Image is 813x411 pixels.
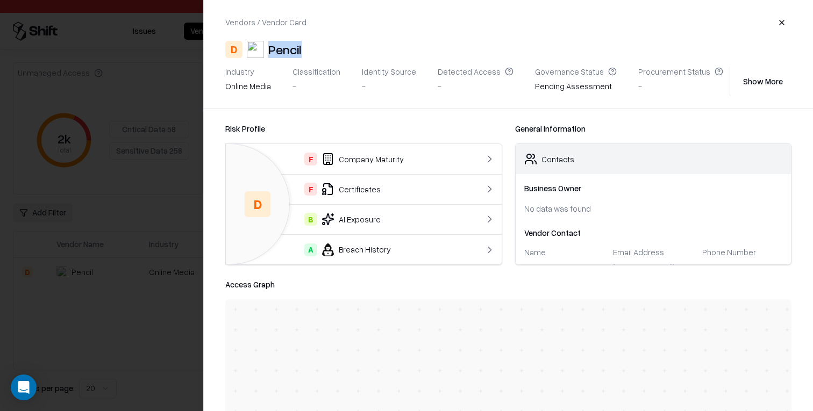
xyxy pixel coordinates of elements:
div: Procurement Status [638,67,723,76]
div: - [702,261,783,272]
div: Breach History [234,243,462,256]
div: - [438,81,514,92]
div: - [293,81,340,92]
div: No data was found [524,203,783,214]
div: AI Exposure [234,213,462,226]
div: F [304,183,317,196]
div: Industry [225,67,271,76]
img: Pencil [247,41,264,58]
div: Risk Profile [225,122,502,135]
div: Identity Source [362,67,416,76]
div: - [362,81,416,92]
div: Vendors / Vendor Card [225,17,306,28]
div: A [304,243,317,256]
div: General Information [515,122,792,135]
div: Vendor Contact [524,227,783,239]
div: B [304,213,317,226]
div: [PERSON_NAME][EMAIL_ADDRESS][DOMAIN_NAME] [613,261,694,276]
div: Business Owner [524,183,783,194]
div: online media [225,81,271,92]
div: Classification [293,67,340,76]
button: Show More [734,71,791,91]
div: Pencil [268,41,302,58]
div: Company Maturity [234,153,462,165]
div: D [245,191,270,217]
div: Contacts [541,154,574,165]
div: Detected Access [438,67,514,76]
div: D [225,41,243,58]
div: F [304,153,317,165]
div: Access Graph [225,278,791,291]
div: Certificates [234,183,462,196]
div: Name [524,247,605,257]
div: - [524,261,605,272]
div: - [638,81,723,92]
div: Governance Status [535,67,617,76]
div: Pending Assessment [535,81,617,96]
div: Email Address [613,247,694,257]
div: Phone Number [702,247,783,257]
